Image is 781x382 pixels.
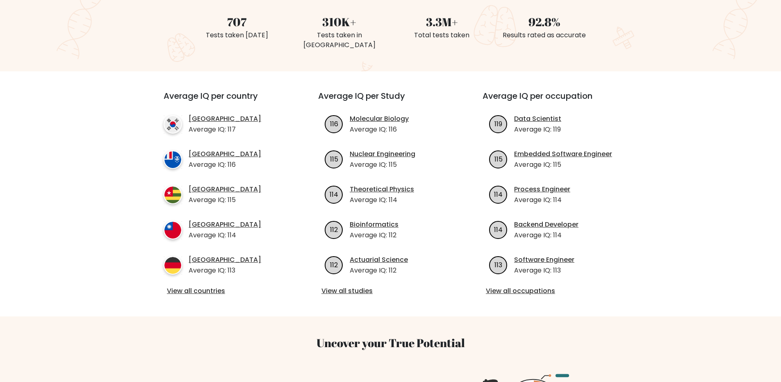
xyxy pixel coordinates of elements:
p: Average IQ: 114 [514,195,570,205]
text: 114 [494,225,503,234]
text: 116 [330,119,338,128]
text: 112 [330,225,338,234]
a: View all studies [321,286,460,296]
text: 119 [494,119,502,128]
img: country [164,186,182,204]
p: Average IQ: 113 [189,266,261,275]
p: Average IQ: 117 [189,125,261,134]
h3: Average IQ per country [164,91,289,111]
a: View all countries [167,286,285,296]
img: country [164,256,182,275]
div: 92.8% [498,13,591,30]
a: Theoretical Physics [350,184,414,194]
p: Average IQ: 112 [350,230,398,240]
a: Molecular Biology [350,114,409,124]
a: Nuclear Engineering [350,149,415,159]
a: [GEOGRAPHIC_DATA] [189,184,261,194]
a: View all occupations [486,286,624,296]
text: 114 [330,189,338,199]
img: country [164,115,182,134]
img: country [164,150,182,169]
a: Backend Developer [514,220,578,230]
p: Average IQ: 114 [514,230,578,240]
text: 115 [330,154,338,164]
div: 310K+ [293,13,386,30]
text: 113 [494,260,502,269]
a: Bioinformatics [350,220,398,230]
a: [GEOGRAPHIC_DATA] [189,255,261,265]
p: Average IQ: 119 [514,125,561,134]
text: 112 [330,260,338,269]
a: Embedded Software Engineer [514,149,612,159]
h3: Uncover your True Potential [125,336,656,350]
p: Average IQ: 115 [514,160,612,170]
p: Average IQ: 115 [350,160,415,170]
h3: Average IQ per occupation [483,91,627,111]
div: Results rated as accurate [498,30,591,40]
p: Average IQ: 112 [350,266,408,275]
a: Data Scientist [514,114,561,124]
p: Average IQ: 114 [189,230,261,240]
text: 114 [494,189,503,199]
a: Process Engineer [514,184,570,194]
p: Average IQ: 116 [350,125,409,134]
text: 115 [494,154,503,164]
div: 3.3M+ [396,13,488,30]
a: Software Engineer [514,255,574,265]
p: Average IQ: 114 [350,195,414,205]
a: [GEOGRAPHIC_DATA] [189,149,261,159]
p: Average IQ: 113 [514,266,574,275]
p: Average IQ: 116 [189,160,261,170]
div: Tests taken [DATE] [191,30,283,40]
h3: Average IQ per Study [318,91,463,111]
p: Average IQ: 115 [189,195,261,205]
div: Total tests taken [396,30,488,40]
a: [GEOGRAPHIC_DATA] [189,114,261,124]
img: country [164,221,182,239]
div: Tests taken in [GEOGRAPHIC_DATA] [293,30,386,50]
a: Actuarial Science [350,255,408,265]
div: 707 [191,13,283,30]
a: [GEOGRAPHIC_DATA] [189,220,261,230]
